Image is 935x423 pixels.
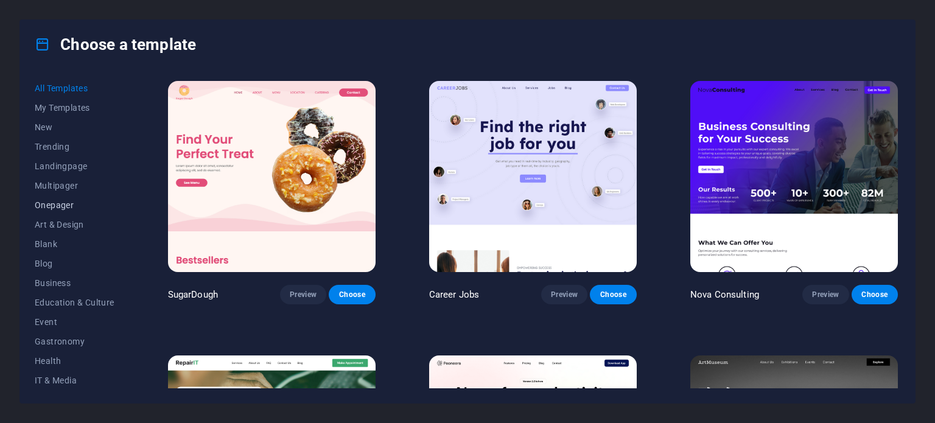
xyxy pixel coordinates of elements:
[852,285,898,304] button: Choose
[35,356,114,366] span: Health
[35,376,114,385] span: IT & Media
[35,117,114,137] button: New
[35,200,114,210] span: Onepager
[802,285,849,304] button: Preview
[290,290,317,299] span: Preview
[690,288,759,301] p: Nova Consulting
[35,239,114,249] span: Blank
[35,351,114,371] button: Health
[35,215,114,234] button: Art & Design
[35,176,114,195] button: Multipager
[168,288,218,301] p: SugarDough
[590,285,636,304] button: Choose
[812,290,839,299] span: Preview
[35,103,114,113] span: My Templates
[35,79,114,98] button: All Templates
[35,254,114,273] button: Blog
[35,332,114,351] button: Gastronomy
[35,83,114,93] span: All Templates
[35,122,114,132] span: New
[280,285,326,304] button: Preview
[35,35,196,54] h4: Choose a template
[35,293,114,312] button: Education & Culture
[690,81,898,272] img: Nova Consulting
[35,181,114,191] span: Multipager
[35,137,114,156] button: Trending
[35,142,114,152] span: Trending
[338,290,365,299] span: Choose
[35,98,114,117] button: My Templates
[168,81,376,272] img: SugarDough
[35,234,114,254] button: Blank
[35,278,114,288] span: Business
[35,273,114,293] button: Business
[35,161,114,171] span: Landingpage
[35,195,114,215] button: Onepager
[429,81,637,272] img: Career Jobs
[541,285,587,304] button: Preview
[35,156,114,176] button: Landingpage
[861,290,888,299] span: Choose
[35,371,114,390] button: IT & Media
[329,285,375,304] button: Choose
[429,288,480,301] p: Career Jobs
[35,220,114,229] span: Art & Design
[551,290,578,299] span: Preview
[35,259,114,268] span: Blog
[35,312,114,332] button: Event
[600,290,626,299] span: Choose
[35,317,114,327] span: Event
[35,337,114,346] span: Gastronomy
[35,298,114,307] span: Education & Culture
